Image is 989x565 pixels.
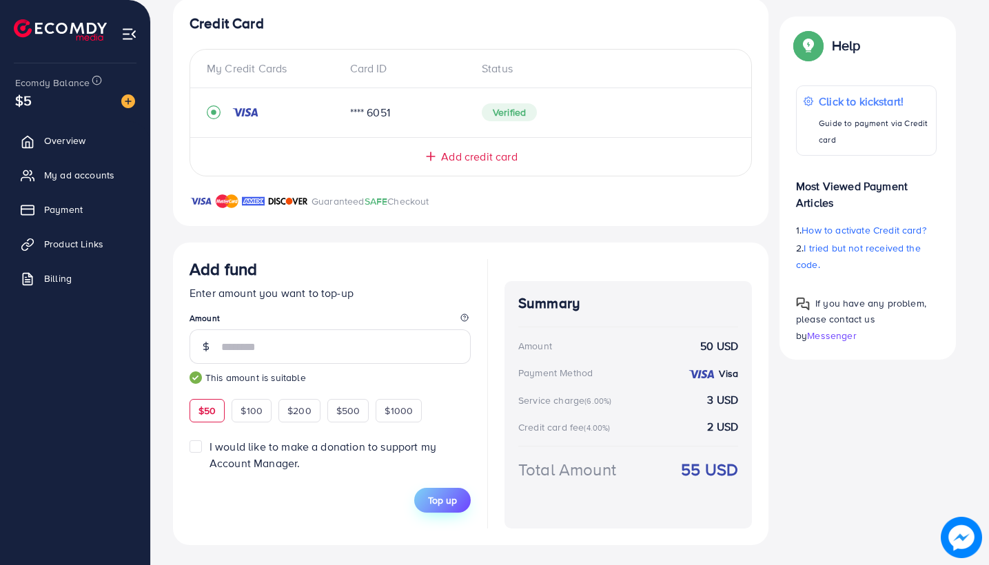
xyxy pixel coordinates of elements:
img: credit [688,369,715,380]
p: 2. [796,240,937,273]
span: $200 [287,404,312,418]
strong: 55 USD [681,458,738,482]
div: Total Amount [518,458,616,482]
img: image [121,94,135,108]
div: Service charge [518,393,615,407]
div: Card ID [339,61,471,76]
img: brand [216,193,238,209]
span: SAFE [365,194,388,208]
span: Verified [482,103,537,121]
strong: Visa [719,367,738,380]
span: $1000 [385,404,413,418]
img: guide [190,371,202,384]
small: (4.00%) [584,422,610,433]
a: Product Links [10,230,140,258]
div: My Credit Cards [207,61,339,76]
span: Billing [44,271,72,285]
span: Messenger [807,328,856,342]
span: $50 [198,404,216,418]
img: Popup guide [796,33,821,58]
span: Ecomdy Balance [15,76,90,90]
svg: record circle [207,105,221,119]
span: I would like to make a donation to support my Account Manager. [210,439,436,470]
img: brand [268,193,308,209]
span: $500 [336,404,360,418]
img: Popup guide [796,297,810,311]
a: My ad accounts [10,161,140,189]
h4: Summary [518,295,738,312]
a: Billing [10,265,140,292]
span: How to activate Credit card? [802,223,926,237]
span: My ad accounts [44,168,114,182]
p: Guide to payment via Credit card [819,115,929,148]
div: Credit card fee [518,420,615,434]
a: Overview [10,127,140,154]
p: 1. [796,222,937,238]
img: brand [242,193,265,209]
span: Add credit card [441,149,517,165]
p: Click to kickstart! [819,93,929,110]
img: logo [14,19,107,41]
div: Amount [518,339,552,353]
a: Payment [10,196,140,223]
span: Payment [44,203,83,216]
button: Top up [414,488,471,513]
img: brand [190,193,212,209]
span: Overview [44,134,85,147]
img: credit [232,107,259,118]
strong: 3 USD [707,392,738,408]
p: Enter amount you want to top-up [190,285,471,301]
span: Top up [428,493,457,507]
span: Product Links [44,237,103,251]
span: I tried but not received the code. [796,241,921,271]
div: Status [471,61,735,76]
span: If you have any problem, please contact us by [796,296,926,342]
strong: 50 USD [700,338,738,354]
h3: Add fund [190,259,257,279]
span: $100 [241,404,263,418]
p: Help [832,37,861,54]
legend: Amount [190,312,471,329]
h4: Credit Card [190,15,752,32]
img: image [941,517,982,558]
p: Most Viewed Payment Articles [796,167,937,211]
strong: 2 USD [707,419,738,435]
p: Guaranteed Checkout [312,193,429,209]
img: menu [121,26,137,42]
span: $5 [15,90,32,110]
small: This amount is suitable [190,371,471,384]
div: Payment Method [518,366,593,380]
small: (6.00%) [584,395,611,407]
